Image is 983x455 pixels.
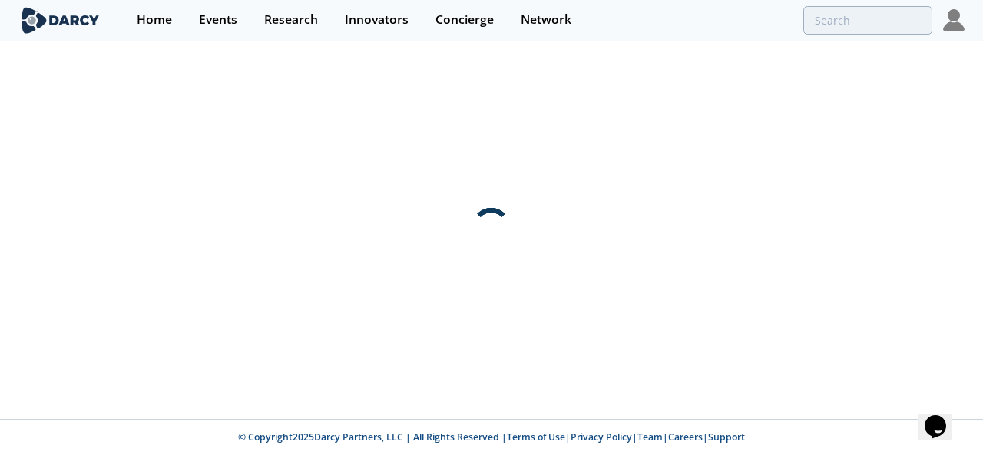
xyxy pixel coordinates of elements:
a: Terms of Use [507,430,565,443]
p: © Copyright 2025 Darcy Partners, LLC | All Rights Reserved | | | | | [22,430,961,444]
a: Team [637,430,663,443]
a: Privacy Policy [571,430,632,443]
img: logo-wide.svg [18,7,102,34]
div: Research [264,14,318,26]
a: Careers [668,430,703,443]
div: Innovators [345,14,409,26]
input: Advanced Search [803,6,932,35]
iframe: chat widget [918,394,968,440]
div: Concierge [435,14,494,26]
div: Network [521,14,571,26]
div: Events [199,14,237,26]
div: Home [137,14,172,26]
a: Support [708,430,745,443]
img: Profile [943,9,965,31]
